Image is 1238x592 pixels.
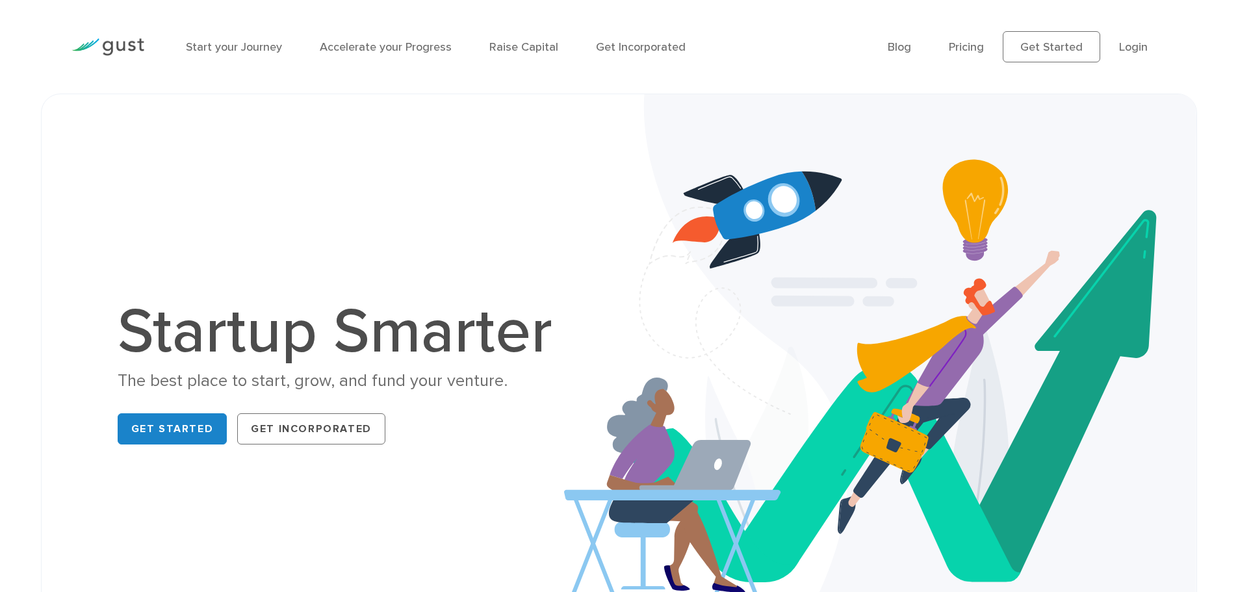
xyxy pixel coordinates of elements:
[489,40,558,54] a: Raise Capital
[71,38,144,56] img: Gust Logo
[949,40,984,54] a: Pricing
[596,40,686,54] a: Get Incorporated
[186,40,282,54] a: Start your Journey
[118,370,566,393] div: The best place to start, grow, and fund your venture.
[118,413,227,444] a: Get Started
[237,413,385,444] a: Get Incorporated
[118,301,566,363] h1: Startup Smarter
[320,40,452,54] a: Accelerate your Progress
[1119,40,1148,54] a: Login
[888,40,911,54] a: Blog
[1003,31,1100,62] a: Get Started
